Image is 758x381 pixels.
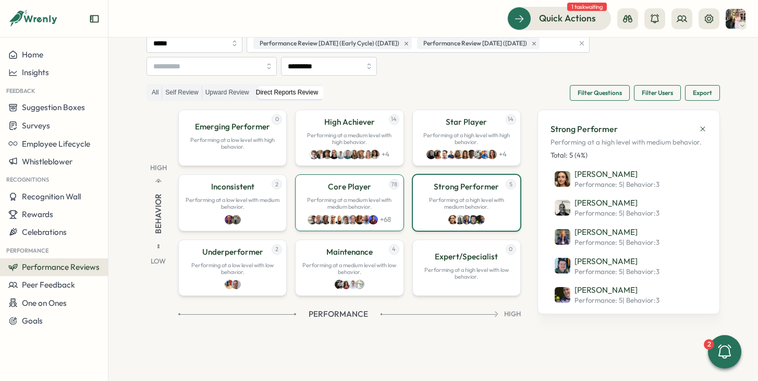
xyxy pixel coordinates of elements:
img: Luke [335,280,344,289]
span: Goals [22,316,43,326]
span: Rewards [22,209,53,219]
p: Total: 5 (4%) [551,151,707,160]
button: Filter Questions [570,85,630,101]
p: Performing at a medium level with low behavior. [302,262,397,276]
img: Sara Knott [329,150,339,159]
span: Quick Actions [539,11,596,25]
span: 1 task waiting [567,3,607,11]
p: Performing at a low level with medium behavior. [185,197,280,210]
img: Izzie Winstanley [487,150,497,159]
span: Performing at a high level with medium behavior. [551,138,707,147]
img: Harriet Stewart [357,150,366,159]
img: Leigh Carrington [328,215,337,224]
span: Export [693,86,712,100]
p: Maintenance [326,246,373,258]
label: Self Review [162,86,201,99]
img: Peter McKenna [308,215,317,224]
button: Expand sidebar [89,14,100,24]
img: Chris Hogben [440,150,449,159]
p: [PERSON_NAME] [574,227,659,238]
label: All [149,86,162,99]
img: Hannah Saunders [726,9,745,29]
p: Performing at a high level with high behavior. [419,132,514,146]
span: 2 [272,179,282,189]
span: 78 [389,179,399,189]
img: Joshua Sim [336,150,346,159]
span: Performance: 5 | Behavior : 3 [574,238,659,247]
span: 5 [506,179,516,189]
span: Whistleblower [22,157,72,166]
span: Home [22,50,43,59]
img: Hanna Smith [555,229,570,245]
p: Inconsistent [211,181,254,193]
img: Reza Salehipour [225,280,234,289]
button: Quick Actions [507,7,611,30]
span: 0 [272,114,282,125]
img: Youlia Marks [363,150,373,159]
label: Upward Review [202,86,252,99]
img: Emily Thompson [355,215,364,224]
span: Insights [22,67,49,77]
img: Anthony Iles [555,287,570,303]
p: [PERSON_NAME] [574,197,659,209]
span: Suggestion Boxes [22,102,85,112]
button: Filter Users [634,85,681,101]
span: Performance: 5 | Behavior : 3 [574,267,659,277]
span: Performance: 5 | Behavior : 3 [574,180,659,189]
p: + 68 [380,215,391,224]
p: [PERSON_NAME] [574,284,659,296]
img: Robin McDowell [231,280,241,289]
img: Tristan Bailey [314,215,324,224]
a: Anthony Iles[PERSON_NAME]Performance: 5| Behavior:3 [555,284,659,305]
img: Stephanie Yeaman [460,150,470,159]
img: Hannah Dickens [335,215,344,224]
img: Max Shuter [348,215,358,224]
img: Arron Jennings [323,150,332,159]
span: 0 [506,244,516,255]
span: 4 [389,244,399,255]
img: Anthony Iles [475,215,485,224]
p: Expert/Specialist [435,251,498,263]
img: Robert Moody [231,215,241,224]
span: Peer Feedback [22,280,75,290]
span: 14 [506,114,516,125]
span: 2 [272,244,282,255]
p: Star Player [446,116,487,128]
span: Celebrations [22,227,67,237]
img: Aimee Weston [321,215,331,224]
img: Sarah Rutter [448,215,458,224]
img: Niamh Linton [350,150,359,159]
img: Jack Stockton [362,215,371,224]
img: James Nock [447,150,456,159]
p: Performing at a medium level with medium behavior. [302,197,397,210]
img: Adrian Pearcey [225,215,234,224]
img: Damien Glista [455,215,464,224]
img: Viveca Riley [433,150,443,159]
img: Paul Hemsley [481,150,490,159]
p: [PERSON_NAME] [574,169,659,180]
img: Gerome Braddock [555,258,570,273]
p: Performing at a low level with high behavior. [185,137,280,150]
p: Core Player [328,181,371,193]
img: Damien Glista [555,200,570,216]
span: Filter Questions [578,86,622,100]
p: Performing at a high level with medium behavior. [419,197,514,210]
p: Underperformer [202,246,263,258]
img: Hannah Saunders [316,150,325,159]
p: High [504,309,521,319]
a: Sarah Rutter[PERSON_NAME]Performance: 5| Behavior:3 [555,169,659,189]
p: Low [151,253,166,266]
a: Gerome Braddock[PERSON_NAME]Performance: 5| Behavior:3 [555,256,659,277]
span: Performance Reviews [22,262,100,272]
img: Layton Burchell [454,150,463,159]
p: Performing at a medium level with high behavior. [302,132,397,146]
img: Hanna Smith [462,215,471,224]
img: Luc [355,280,364,289]
p: + 4 [382,150,389,159]
span: Performance Review [DATE] ([DATE]) [423,39,527,49]
p: Performing at a high level with low behavior. [419,267,514,280]
span: Employee Lifecycle [22,139,90,149]
p: High [150,163,167,173]
img: Sarah Rutter [555,171,570,187]
a: Hanna Smith[PERSON_NAME]Performance: 5| Behavior:3 [555,227,659,247]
